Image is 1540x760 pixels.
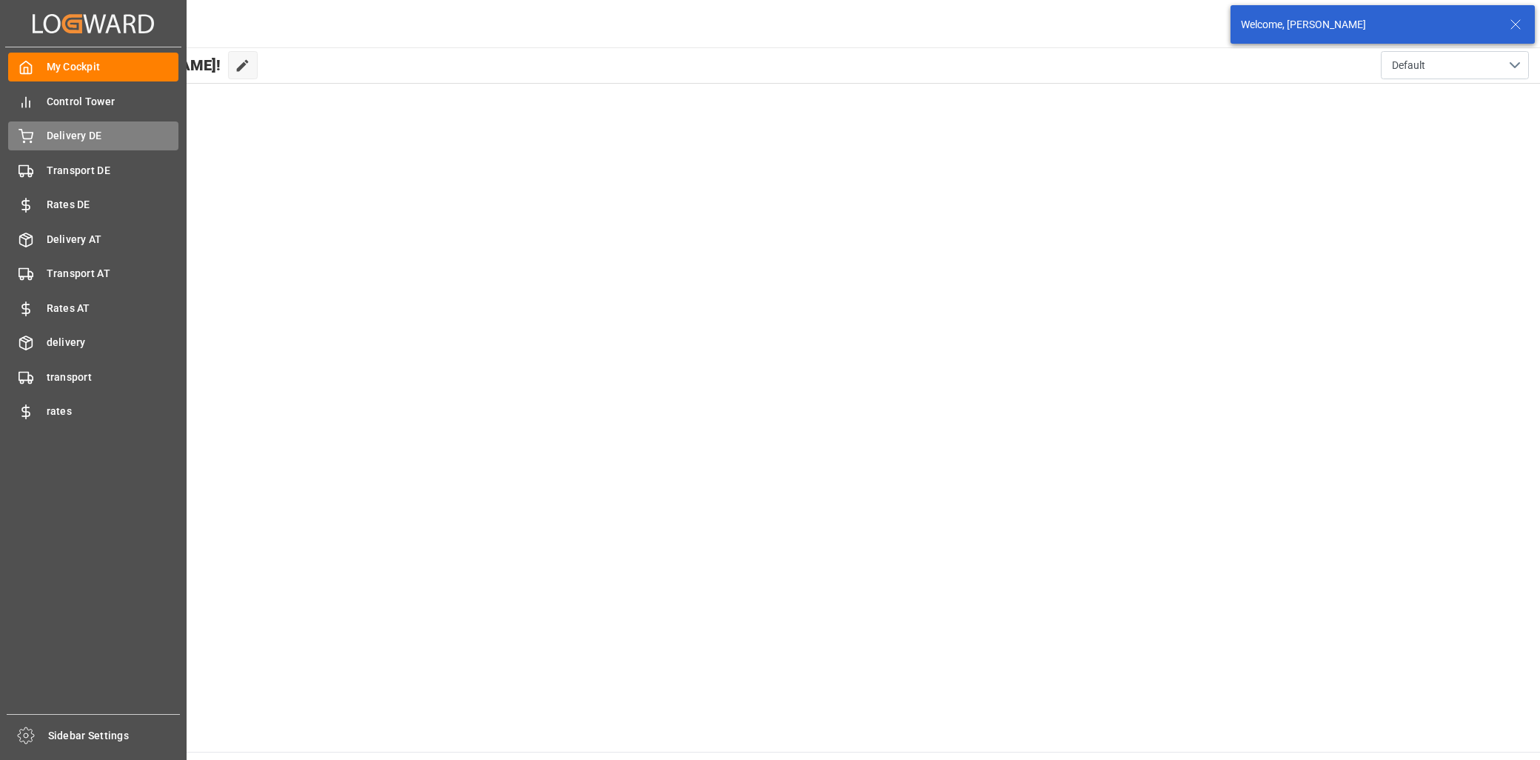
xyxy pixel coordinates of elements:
[8,397,178,426] a: rates
[47,370,179,385] span: transport
[47,197,179,213] span: Rates DE
[47,94,179,110] span: Control Tower
[61,51,221,79] span: Hello [PERSON_NAME]!
[1392,58,1425,73] span: Default
[8,224,178,253] a: Delivery AT
[47,404,179,419] span: rates
[1381,51,1529,79] button: open menu
[47,301,179,316] span: Rates AT
[48,728,181,744] span: Sidebar Settings
[8,156,178,184] a: Transport DE
[8,259,178,288] a: Transport AT
[8,121,178,150] a: Delivery DE
[8,53,178,81] a: My Cockpit
[8,328,178,357] a: delivery
[8,190,178,219] a: Rates DE
[8,362,178,391] a: transport
[8,293,178,322] a: Rates AT
[47,232,179,247] span: Delivery AT
[47,163,179,179] span: Transport DE
[1241,17,1496,33] div: Welcome, [PERSON_NAME]
[8,87,178,116] a: Control Tower
[47,59,179,75] span: My Cockpit
[47,128,179,144] span: Delivery DE
[47,266,179,281] span: Transport AT
[47,335,179,350] span: delivery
